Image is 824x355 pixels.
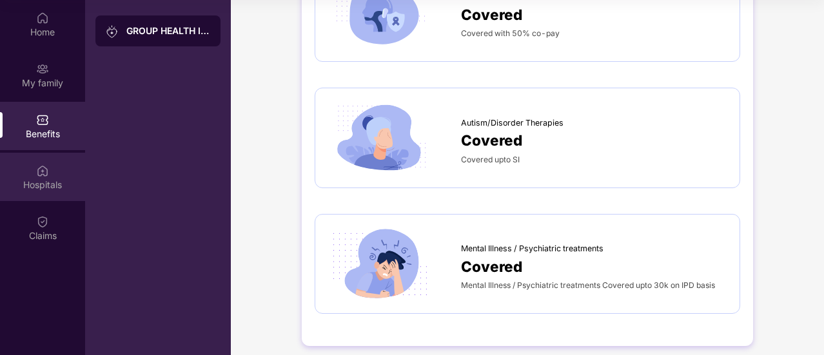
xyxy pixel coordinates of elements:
[106,25,119,38] img: svg+xml;base64,PHN2ZyB3aWR0aD0iMjAiIGhlaWdodD0iMjAiIHZpZXdCb3g9IjAgMCAyMCAyMCIgZmlsbD0ibm9uZSIgeG...
[36,215,49,228] img: svg+xml;base64,PHN2ZyBpZD0iQ2xhaW0iIHhtbG5zPSJodHRwOi8vd3d3LnczLm9yZy8yMDAwL3N2ZyIgd2lkdGg9IjIwIi...
[461,117,564,130] span: Autism/Disorder Therapies
[36,62,49,75] img: svg+xml;base64,PHN2ZyB3aWR0aD0iMjAiIGhlaWdodD0iMjAiIHZpZXdCb3g9IjAgMCAyMCAyMCIgZmlsbD0ibm9uZSIgeG...
[328,227,433,300] img: icon
[461,129,522,151] span: Covered
[461,28,560,38] span: Covered with 50% co-pay
[36,164,49,177] img: svg+xml;base64,PHN2ZyBpZD0iSG9zcGl0YWxzIiB4bWxucz0iaHR0cDovL3d3dy53My5vcmcvMjAwMC9zdmciIHdpZHRoPS...
[328,101,433,175] img: icon
[461,3,522,26] span: Covered
[461,255,522,278] span: Covered
[461,155,520,164] span: Covered upto SI
[36,113,49,126] img: svg+xml;base64,PHN2ZyBpZD0iQmVuZWZpdHMiIHhtbG5zPSJodHRwOi8vd3d3LnczLm9yZy8yMDAwL3N2ZyIgd2lkdGg9Ij...
[461,280,715,290] span: Mental Illness / Psychiatric treatments Covered upto 30k on IPD basis
[461,242,603,255] span: Mental Illness / Psychiatric treatments
[36,12,49,24] img: svg+xml;base64,PHN2ZyBpZD0iSG9tZSIgeG1sbnM9Imh0dHA6Ly93d3cudzMub3JnLzIwMDAvc3ZnIiB3aWR0aD0iMjAiIG...
[126,24,210,37] div: GROUP HEALTH INSURANCE - Platinum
